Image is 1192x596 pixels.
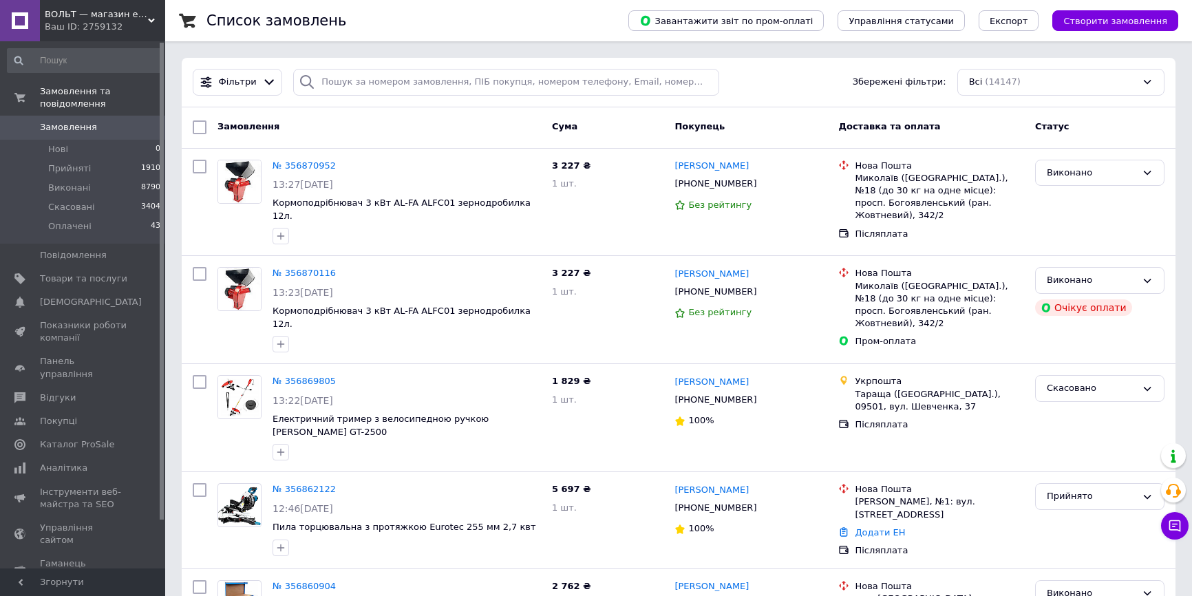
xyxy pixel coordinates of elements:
span: ВОЛЬТ — магазин електро, бензо та інших іструментів [45,8,148,21]
span: Покупці [40,415,77,427]
span: Всі [969,76,983,89]
span: 1 829 ₴ [552,376,590,386]
div: Нова Пошта [855,267,1024,279]
div: Виконано [1047,273,1136,288]
span: Показники роботи компанії [40,319,127,344]
span: Створити замовлення [1063,16,1167,26]
a: Фото товару [217,483,262,527]
span: Гаманець компанії [40,557,127,582]
a: [PERSON_NAME] [674,268,749,281]
span: Управління статусами [849,16,954,26]
span: Покупець [674,121,725,131]
span: 100% [688,523,714,533]
span: Завантажити звіт по пром-оплаті [639,14,813,27]
button: Управління статусами [838,10,965,31]
div: Миколаїв ([GEOGRAPHIC_DATA].), №18 (до 30 кг на одне місце): просп. Богоявленський (ран. Жовтневи... [855,280,1024,330]
img: Фото товару [218,160,261,203]
span: 13:23[DATE] [273,287,333,298]
div: Пром-оплата [855,335,1024,348]
a: Пила торцювальна з протяжкою Eurotec 255 мм 2,7 квт [273,522,536,532]
div: Прийнято [1047,489,1136,504]
a: Фото товару [217,160,262,204]
input: Пошук [7,48,162,73]
a: Фото товару [217,267,262,311]
img: Фото товару [218,376,261,418]
div: Післяплата [855,544,1024,557]
div: Укрпошта [855,375,1024,387]
span: 8790 [141,182,160,194]
div: [PHONE_NUMBER] [672,175,759,193]
span: Замовлення [217,121,279,131]
span: Збережені фільтри: [853,76,946,89]
span: Замовлення та повідомлення [40,85,165,110]
span: Замовлення [40,121,97,134]
div: Ваш ID: 2759132 [45,21,165,33]
span: 100% [688,415,714,425]
div: [PHONE_NUMBER] [672,283,759,301]
span: Без рейтингу [688,307,752,317]
div: Післяплата [855,228,1024,240]
span: 1 шт. [552,502,577,513]
span: Статус [1035,121,1069,131]
h1: Список замовлень [206,12,346,29]
span: Скасовані [48,201,95,213]
div: Нова Пошта [855,580,1024,593]
span: Без рейтингу [688,200,752,210]
a: № 356870116 [273,268,336,278]
span: 13:27[DATE] [273,179,333,190]
a: Кормоподрібнювач 3 кВт AL-FA ALFC01 зернодробилка 12л. [273,306,531,329]
span: Експорт [990,16,1028,26]
span: 1910 [141,162,160,175]
span: 2 762 ₴ [552,581,590,591]
a: Кормоподрібнювач 3 кВт AL-FA ALFC01 зернодробилка 12л. [273,198,531,221]
a: Додати ЕН [855,527,905,538]
div: Очікує оплати [1035,299,1132,316]
a: № 356870952 [273,160,336,171]
div: Тараща ([GEOGRAPHIC_DATA].), 09501, вул. Шевченка, 37 [855,388,1024,413]
span: Доставка та оплата [838,121,940,131]
span: Оплачені [48,220,92,233]
a: Створити замовлення [1039,15,1178,25]
div: [PERSON_NAME], №1: вул. [STREET_ADDRESS] [855,496,1024,520]
span: Каталог ProSale [40,438,114,451]
span: Виконані [48,182,91,194]
a: [PERSON_NAME] [674,580,749,593]
span: 0 [156,143,160,156]
button: Чат з покупцем [1161,512,1189,540]
span: Панель управління [40,355,127,380]
a: [PERSON_NAME] [674,376,749,389]
div: [PHONE_NUMBER] [672,499,759,517]
span: Управління сайтом [40,522,127,546]
span: Інструменти веб-майстра та SEO [40,486,127,511]
div: Виконано [1047,166,1136,180]
span: 1 шт. [552,394,577,405]
span: 3 227 ₴ [552,268,590,278]
span: Відгуки [40,392,76,404]
div: Нова Пошта [855,160,1024,172]
span: (14147) [985,76,1021,87]
a: Електричний тример з велосипедною ручкою [PERSON_NAME] GT-2500 [273,414,489,437]
button: Завантажити звіт по пром-оплаті [628,10,824,31]
span: Прийняті [48,162,91,175]
div: Післяплата [855,418,1024,431]
span: 1 шт. [552,286,577,297]
a: № 356860904 [273,581,336,591]
a: [PERSON_NAME] [674,160,749,173]
div: Нова Пошта [855,483,1024,496]
span: Cума [552,121,577,131]
img: Фото товару [218,268,261,310]
button: Створити замовлення [1052,10,1178,31]
button: Експорт [979,10,1039,31]
span: 13:22[DATE] [273,395,333,406]
span: 3404 [141,201,160,213]
a: № 356869805 [273,376,336,386]
span: Повідомлення [40,249,107,262]
span: 3 227 ₴ [552,160,590,171]
div: Скасовано [1047,381,1136,396]
span: Фільтри [219,76,257,89]
div: [PHONE_NUMBER] [672,391,759,409]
